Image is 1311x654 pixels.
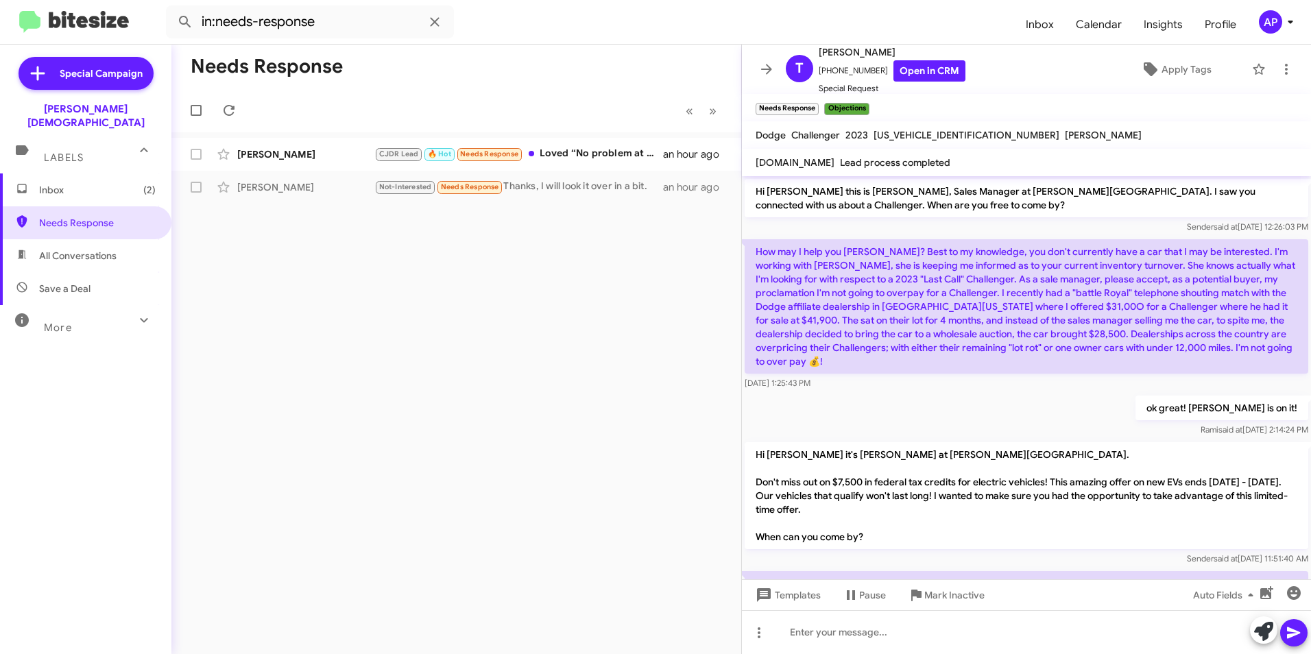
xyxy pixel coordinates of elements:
[663,147,730,161] div: an hour ago
[859,583,886,607] span: Pause
[897,583,996,607] button: Mark Inactive
[44,152,84,164] span: Labels
[819,60,965,82] span: [PHONE_NUMBER]
[756,103,819,115] small: Needs Response
[924,583,985,607] span: Mark Inactive
[893,60,965,82] a: Open in CRM
[753,583,821,607] span: Templates
[237,147,374,161] div: [PERSON_NAME]
[460,149,518,158] span: Needs Response
[1218,424,1242,435] span: said at
[1133,5,1194,45] a: Insights
[686,102,693,119] span: «
[845,129,868,141] span: 2023
[379,149,419,158] span: CJDR Lead
[709,102,717,119] span: »
[840,156,950,169] span: Lead process completed
[379,182,432,191] span: Not-Interested
[745,239,1308,374] p: How may I help you [PERSON_NAME]? Best to my knowledge, you don't currently have a car that I may...
[1259,10,1282,34] div: AP
[824,103,869,115] small: Objections
[756,129,786,141] span: Dodge
[745,179,1308,217] p: Hi [PERSON_NAME] this is [PERSON_NAME], Sales Manager at [PERSON_NAME][GEOGRAPHIC_DATA]. I saw yo...
[663,180,730,194] div: an hour ago
[756,156,834,169] span: [DOMAIN_NAME]
[677,97,701,125] button: Previous
[1065,5,1133,45] a: Calendar
[1193,583,1259,607] span: Auto Fields
[1214,221,1238,232] span: said at
[791,129,840,141] span: Challenger
[874,129,1059,141] span: [US_VEHICLE_IDENTIFICATION_NUMBER]
[39,183,156,197] span: Inbox
[678,97,725,125] nav: Page navigation example
[1194,5,1247,45] a: Profile
[1162,57,1212,82] span: Apply Tags
[374,146,663,162] div: Loved “No problem at all! Take care of yourself first. Just let us know when you're ready, and we...
[428,149,451,158] span: 🔥 Hot
[39,249,117,263] span: All Conversations
[832,583,897,607] button: Pause
[701,97,725,125] button: Next
[44,322,72,334] span: More
[166,5,454,38] input: Search
[819,44,965,60] span: [PERSON_NAME]
[374,179,663,195] div: Thanks, I will look it over in a bit.
[1187,553,1308,564] span: Sender [DATE] 11:51:40 AM
[237,180,374,194] div: [PERSON_NAME]
[60,66,143,80] span: Special Campaign
[1106,57,1245,82] button: Apply Tags
[441,182,499,191] span: Needs Response
[39,216,156,230] span: Needs Response
[1187,221,1308,232] span: Sender [DATE] 12:26:03 PM
[795,58,804,80] span: T
[745,442,1308,549] p: Hi [PERSON_NAME] it's [PERSON_NAME] at [PERSON_NAME][GEOGRAPHIC_DATA]. Don't miss out on $7,500 i...
[191,56,343,77] h1: Needs Response
[143,183,156,197] span: (2)
[1201,424,1308,435] span: Rami [DATE] 2:14:24 PM
[1214,553,1238,564] span: said at
[742,583,832,607] button: Templates
[39,282,91,295] span: Save a Deal
[1182,583,1270,607] button: Auto Fields
[819,82,965,95] span: Special Request
[1015,5,1065,45] a: Inbox
[19,57,154,90] a: Special Campaign
[745,378,810,388] span: [DATE] 1:25:43 PM
[1247,10,1296,34] button: AP
[1065,129,1142,141] span: [PERSON_NAME]
[1135,396,1308,420] p: ok great! [PERSON_NAME] is on it!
